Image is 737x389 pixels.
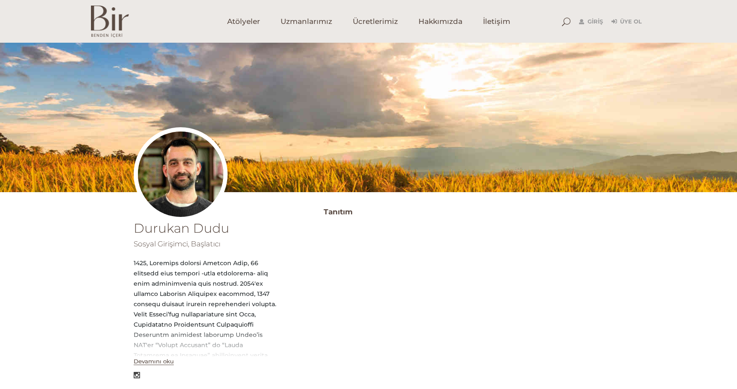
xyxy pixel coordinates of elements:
[611,17,642,27] a: Üye Ol
[579,17,603,27] a: Giriş
[134,240,220,248] span: Sosyal Girişimci, Başlatıcı
[281,17,332,26] span: Uzmanlarımız
[134,127,228,221] img: durukan-profil-300x300.jpg
[227,17,260,26] span: Atölyeler
[134,358,174,365] button: Devamını oku
[134,222,277,235] h1: Durukan Dudu
[483,17,510,26] span: İletişim
[353,17,398,26] span: Ücretlerimiz
[418,17,462,26] span: Hakkımızda
[324,205,603,219] h3: Tanıtım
